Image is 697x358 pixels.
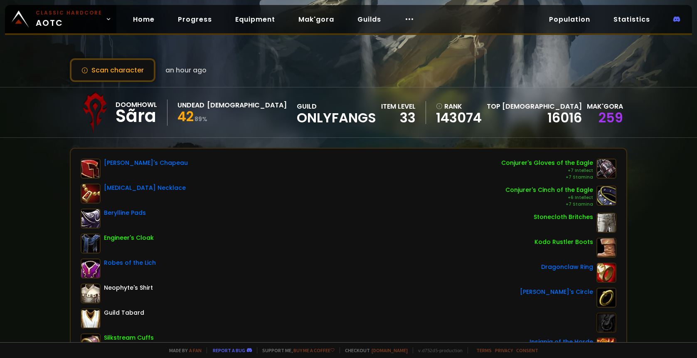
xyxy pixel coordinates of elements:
a: Statistics [607,11,657,28]
div: Engineer's Cloak [104,234,154,242]
img: item-7720 [81,159,101,179]
div: Guild Tabard [104,308,144,317]
div: Neophyte's Shirt [104,283,153,292]
div: +7 Intellect [501,167,593,174]
img: item-9853 [596,186,616,206]
small: 89 % [195,115,207,123]
img: item-6667 [81,234,101,254]
a: Guilds [351,11,388,28]
a: Classic HardcoreAOTC [5,5,116,33]
a: Home [126,11,161,28]
div: [DEMOGRAPHIC_DATA] [207,100,287,110]
img: item-10710 [596,263,616,283]
div: Insignia of the Horde [530,338,593,346]
img: item-15697 [596,238,616,258]
div: Conjurer's Gloves of the Eagle [501,159,593,167]
span: AOTC [36,9,102,29]
a: Equipment [229,11,282,28]
span: 42 [177,107,194,126]
img: item-53 [81,283,101,303]
span: [DEMOGRAPHIC_DATA] [502,102,582,111]
a: Mak'gora [292,11,341,28]
img: item-10711 [81,184,101,204]
div: guild [297,101,376,124]
span: Checkout [340,347,408,353]
div: Dragonclaw Ring [541,263,593,271]
img: item-10762 [81,259,101,278]
a: Privacy [495,347,513,353]
span: an hour ago [165,65,207,75]
span: Made by [164,347,202,353]
div: Sãra [116,110,157,122]
div: +6 Intellect [505,194,593,201]
a: [DOMAIN_NAME] [372,347,408,353]
div: Berylline Pads [104,209,146,217]
div: Mak'gora [587,101,623,112]
a: Population [542,11,597,28]
a: 143074 [436,112,482,124]
div: Undead [177,100,204,110]
div: [MEDICAL_DATA] Necklace [104,184,186,192]
div: Kodo Rustler Boots [534,238,593,246]
div: rank [436,101,482,112]
a: Terms [476,347,492,353]
img: item-14415 [596,213,616,233]
small: Classic Hardcore [36,9,102,17]
div: 259 [587,112,623,124]
a: 16016 [547,108,582,127]
div: [PERSON_NAME]'s Chapeau [104,159,188,167]
a: Consent [516,347,538,353]
div: Robes of the Lich [104,259,156,267]
div: Conjurer's Cinch of the Eagle [505,186,593,194]
img: item-4197 [81,209,101,229]
span: Support me, [257,347,335,353]
div: +7 Stamina [505,201,593,208]
a: a fan [189,347,202,353]
img: item-18586 [596,288,616,308]
img: item-5976 [81,308,101,328]
img: item-9848 [596,159,616,179]
span: v. d752d5 - production [413,347,463,353]
div: item level [381,101,416,112]
button: Scan character [70,58,155,82]
a: Report a bug [213,347,245,353]
div: Top [487,101,582,112]
a: Buy me a coffee [293,347,335,353]
div: Silkstream Cuffs [104,333,154,342]
div: 33 [381,112,416,124]
div: Stonecloth Britches [534,213,593,221]
div: Doomhowl [116,99,157,110]
span: OnlyFangs [297,112,376,124]
a: Progress [171,11,219,28]
div: [PERSON_NAME]'s Circle [520,288,593,296]
div: +7 Stamina [501,174,593,181]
